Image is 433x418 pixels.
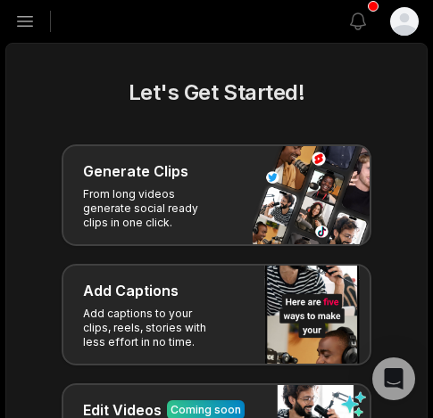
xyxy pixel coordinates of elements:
[83,187,221,230] p: From long videos generate social ready clips in one click.
[83,307,221,349] p: Add captions to your clips, reels, stories with less effort in no time.
[171,402,241,418] div: Coming soon
[372,357,415,400] div: Open Intercom Messenger
[83,280,179,301] h3: Add Captions
[83,160,188,182] h3: Generate Clips
[24,77,409,109] h2: Let's Get Started!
